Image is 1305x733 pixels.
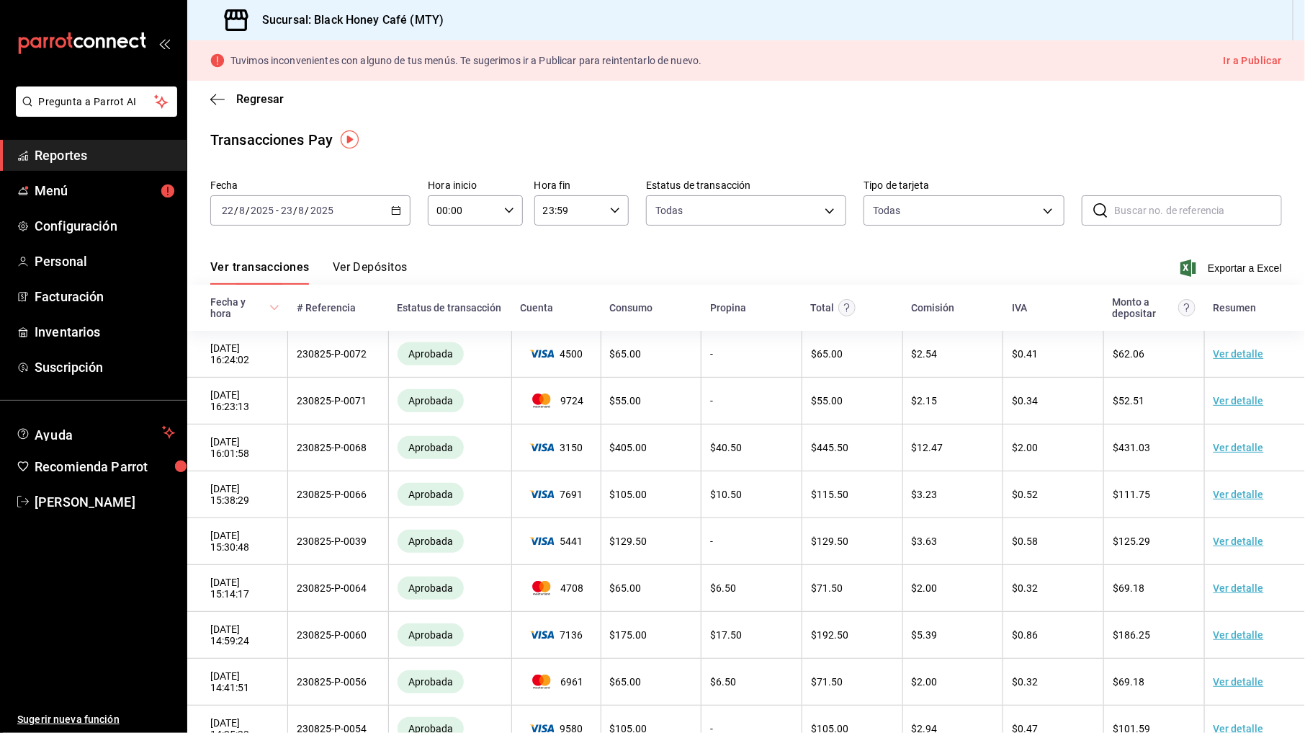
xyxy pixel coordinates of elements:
[610,395,642,407] span: $ 55.00
[187,471,288,518] td: [DATE] 15:38:29
[398,436,464,459] div: Transacciones cobradas de manera exitosa.
[221,205,234,216] input: --
[403,489,459,500] span: Aprobada
[288,659,389,706] td: 230825-P-0056
[17,712,175,727] span: Sugerir nueva función
[646,181,846,191] label: Estatus de transacción
[534,181,629,191] label: Hora fin
[35,357,175,377] span: Suscripción
[398,670,464,693] div: Transacciones cobradas de manera exitosa.
[288,425,389,471] td: 230825-P-0068
[811,629,848,641] span: $ 192.50
[1012,442,1038,453] span: $ 2.00
[1012,489,1038,500] span: $ 0.52
[310,205,334,216] input: ----
[187,378,288,425] td: [DATE] 16:23:13
[35,424,156,441] span: Ayuda
[1113,536,1150,547] span: $ 125.29
[655,203,683,218] span: Todas
[1213,302,1256,314] div: Resumen
[35,322,175,342] span: Inventarios
[158,37,170,49] button: open_drawer_menu
[35,492,175,512] span: [PERSON_NAME]
[288,378,389,425] td: 230825-P-0071
[398,577,464,600] div: Transacciones cobradas de manera exitosa.
[210,181,411,191] label: Fecha
[276,205,279,216] span: -
[288,565,389,612] td: 230825-P-0064
[811,442,848,453] span: $ 445.50
[187,518,288,565] td: [DATE] 15:30:48
[210,260,408,285] div: navigation tabs
[609,302,652,314] div: Consumo
[288,612,389,659] td: 230825-P-0060
[1113,296,1175,319] div: Monto a depositar
[811,536,848,547] span: $ 129.50
[210,129,333,151] div: Transacciones Pay
[210,92,284,106] button: Regresar
[811,348,843,360] span: $ 65.00
[1214,536,1264,547] a: Ver detalle
[1012,676,1038,688] span: $ 0.32
[811,582,843,594] span: $ 71.50
[187,425,288,471] td: [DATE] 16:01:58
[35,181,175,200] span: Menú
[236,92,284,106] span: Regresar
[521,581,592,595] span: 4708
[403,536,459,547] span: Aprobada
[35,146,175,165] span: Reportes
[1214,582,1264,594] a: Ver detalle
[187,612,288,659] td: [DATE] 14:59:24
[521,629,592,641] span: 7136
[403,629,459,641] span: Aprobada
[1214,442,1264,453] a: Ver detalle
[1115,196,1282,225] input: Buscar no. de referencia
[838,299,856,316] svg: Este monto equivale al total pagado por el comensal antes de aplicar Comisión e IVA.
[305,205,310,216] span: /
[1214,629,1264,641] a: Ver detalle
[250,205,274,216] input: ----
[35,457,175,476] span: Recomienda Parrot
[811,489,848,500] span: $ 115.50
[397,302,501,314] div: Estatus de transacción
[428,181,522,191] label: Hora inicio
[811,302,835,314] div: Total
[1178,299,1196,316] svg: Este es el monto resultante del total pagado menos comisión e IVA. Esta será la parte que se depo...
[1113,395,1144,407] span: $ 52.51
[297,302,356,314] div: # Referencia
[1214,676,1264,688] a: Ver detalle
[1214,489,1264,500] a: Ver detalle
[1113,676,1144,688] span: $ 69.18
[521,442,592,453] span: 3150
[610,442,647,453] span: $ 405.00
[403,442,459,453] span: Aprobada
[210,296,279,319] span: Fecha y hora
[521,675,592,689] span: 6961
[520,302,553,314] div: Cuenta
[521,394,592,408] span: 9724
[298,205,305,216] input: --
[710,582,736,594] span: $ 6.50
[710,442,742,453] span: $ 40.50
[210,260,310,285] button: Ver transacciones
[701,331,802,378] td: -
[701,518,802,565] td: -
[610,629,647,641] span: $ 175.00
[1012,536,1038,547] span: $ 0.58
[288,518,389,565] td: 230825-P-0039
[187,565,288,612] td: [DATE] 15:14:17
[39,94,155,110] span: Pregunta a Parrot AI
[1113,582,1144,594] span: $ 69.18
[710,302,746,314] div: Propina
[403,395,459,407] span: Aprobada
[341,130,359,148] img: Tooltip marker
[610,676,642,688] span: $ 65.00
[288,331,389,378] td: 230825-P-0072
[1214,348,1264,360] a: Ver detalle
[610,582,642,594] span: $ 65.00
[1183,259,1282,277] button: Exportar a Excel
[1012,582,1038,594] span: $ 0.32
[210,296,266,319] div: Fecha y hora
